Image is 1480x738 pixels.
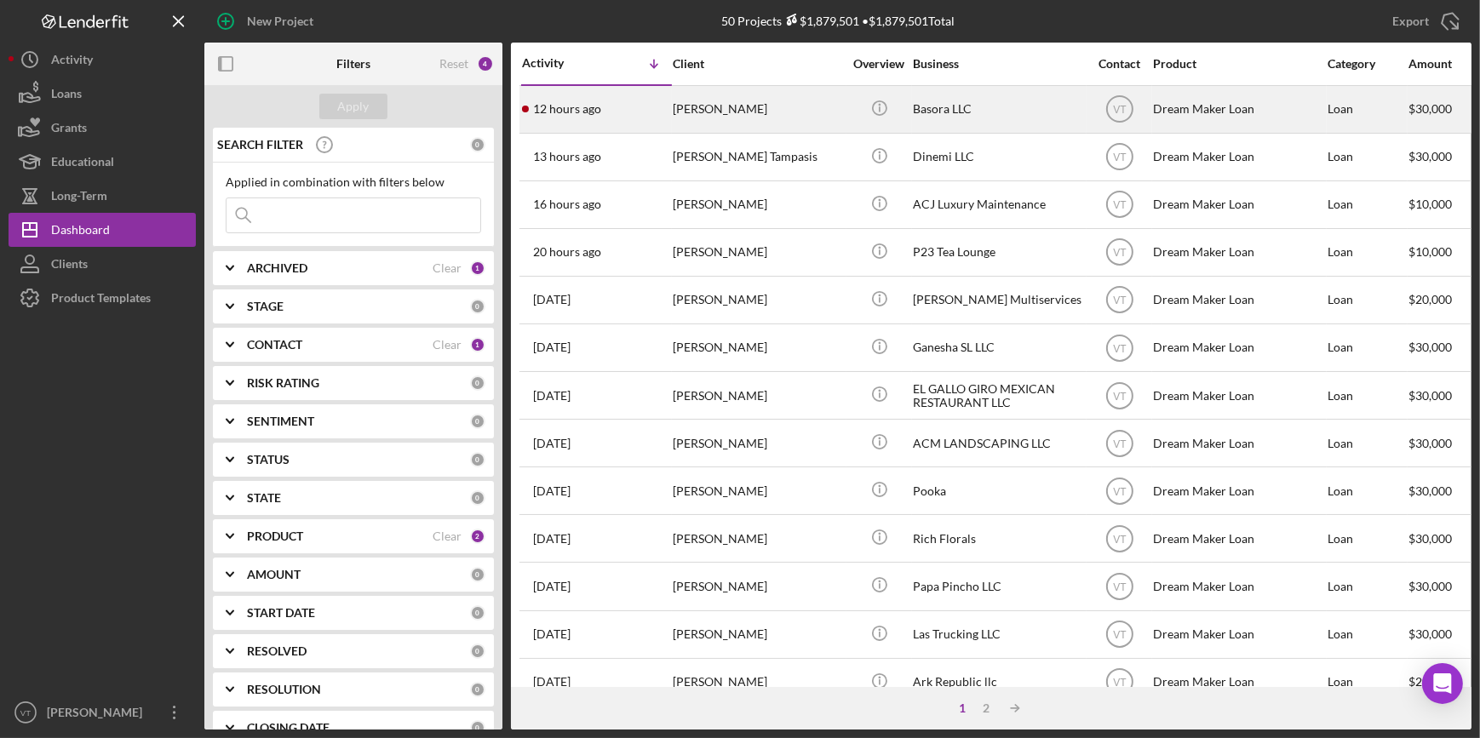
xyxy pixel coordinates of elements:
div: [PERSON_NAME] Multiservices [913,277,1083,323]
text: VT [1113,390,1127,402]
div: Grants [51,111,87,149]
div: Clear [433,338,462,352]
time: 2025-09-09 15:59 [533,340,571,354]
time: 2025-09-07 04:23 [533,627,571,641]
div: Ganesha SL LLC [913,325,1083,370]
text: VT [1113,199,1127,211]
div: 2 [470,529,485,544]
div: Papa Pincho LLC [913,564,1083,609]
span: $30,000 [1408,340,1452,354]
div: 0 [470,682,485,697]
div: [PERSON_NAME] [673,373,843,418]
time: 2025-09-09 19:02 [533,293,571,306]
span: $30,000 [1408,436,1452,450]
span: $20,000 [1408,674,1452,689]
div: 0 [470,644,485,659]
div: Apply [338,94,370,119]
div: Basora LLC [913,87,1083,132]
div: Reset [439,57,468,71]
b: ARCHIVED [247,261,307,275]
div: 2 [974,701,998,715]
div: Loan [1328,516,1407,561]
a: Loans [9,77,196,111]
div: 4 [477,55,494,72]
time: 2025-09-09 13:48 [533,437,571,450]
div: Dream Maker Loan [1153,420,1323,466]
div: Applied in combination with filters below [226,175,481,189]
div: Dinemi LLC [913,134,1083,180]
text: VT [1113,485,1127,497]
div: 1 [470,260,485,276]
text: VT [1113,533,1127,545]
span: $30,000 [1408,388,1452,403]
button: Educational [9,145,196,179]
div: Loan [1328,468,1407,513]
div: Dream Maker Loan [1153,182,1323,227]
div: [PERSON_NAME] [673,87,843,132]
div: 0 [470,567,485,582]
div: 0 [470,720,485,735]
time: 2025-09-10 17:53 [533,197,601,211]
b: RISK RATING [247,376,319,390]
div: 0 [470,605,485,621]
div: Loan [1328,182,1407,227]
div: [PERSON_NAME] [673,660,843,705]
span: $30,000 [1408,531,1452,546]
div: Clear [433,261,462,275]
div: Overview [847,57,911,71]
div: Dream Maker Loan [1153,564,1323,609]
text: VT [1113,152,1127,163]
div: ACM LANDSCAPING LLC [913,420,1083,466]
div: Export [1392,4,1429,38]
div: 0 [470,299,485,314]
span: $10,000 [1408,244,1452,259]
span: $10,000 [1408,197,1452,211]
div: [PERSON_NAME] [673,612,843,657]
div: Long-Term [51,179,107,217]
b: STATE [247,491,281,505]
text: VT [20,708,31,718]
button: Activity [9,43,196,77]
span: $30,000 [1408,626,1452,641]
div: 0 [470,137,485,152]
div: Clients [51,247,88,285]
div: ACJ Luxury Maintenance [913,182,1083,227]
span: $30,000 [1408,101,1452,116]
button: Long-Term [9,179,196,213]
b: Filters [336,57,370,71]
time: 2025-09-07 00:23 [533,675,571,689]
div: Loan [1328,325,1407,370]
div: Loan [1328,420,1407,466]
b: RESOLUTION [247,683,321,696]
div: Category [1328,57,1407,71]
b: CLOSING DATE [247,721,330,735]
div: 0 [470,452,485,467]
text: VT [1113,581,1127,593]
div: Business [913,57,1083,71]
div: Ark Republic llc [913,660,1083,705]
div: Dream Maker Loan [1153,134,1323,180]
div: Activity [51,43,93,81]
button: Apply [319,94,387,119]
div: Las Trucking LLC [913,612,1083,657]
b: RESOLVED [247,644,307,658]
b: STAGE [247,300,284,313]
button: Product Templates [9,281,196,315]
div: 0 [470,414,485,429]
div: EL GALLO GIRO MEXICAN RESTAURANT LLC [913,373,1083,418]
div: [PERSON_NAME] [673,325,843,370]
span: $30,000 [1408,579,1452,593]
div: Amount [1408,57,1472,71]
text: VT [1113,677,1127,689]
button: Dashboard [9,213,196,247]
div: [PERSON_NAME] [673,182,843,227]
div: Product [1153,57,1323,71]
div: [PERSON_NAME] [673,230,843,275]
a: Grants [9,111,196,145]
div: [PERSON_NAME] [673,516,843,561]
text: VT [1113,629,1127,641]
div: Dream Maker Loan [1153,373,1323,418]
div: Dream Maker Loan [1153,468,1323,513]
